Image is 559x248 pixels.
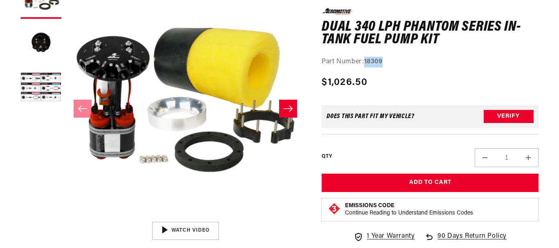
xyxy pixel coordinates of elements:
[354,231,415,242] a: 1 Year Warranty
[20,68,61,109] button: Load image 3 in gallery view
[322,20,539,46] h1: Dual 340 LPH Phantom Series In-Tank Fuel Pump Kit
[74,100,92,118] button: Slide left
[345,202,473,217] button: Emissions CodeContinue Reading to Understand Emissions Codes
[322,56,539,67] div: Part Number:
[345,210,473,217] p: Continue Reading to Understand Emissions Codes
[322,153,332,160] label: QTY
[367,231,415,242] span: 1 Year Warranty
[152,222,219,240] button: Watch Video
[322,174,539,192] button: Add to Cart
[364,58,383,65] strong: 18309
[322,75,367,90] span: $1,026.50
[345,203,394,209] strong: Emissions Code
[279,100,297,118] button: Slide right
[328,202,341,215] img: Emissions code
[484,110,534,123] button: Verify
[327,113,415,120] div: Does This part fit My vehicle?
[20,23,61,64] button: Load image 2 in gallery view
